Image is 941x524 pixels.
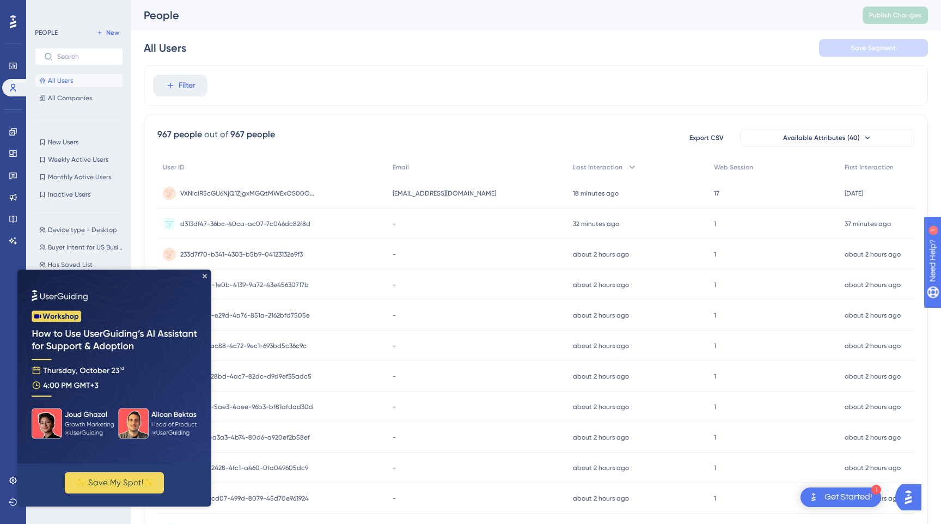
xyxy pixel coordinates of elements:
time: about 2 hours ago [573,434,629,441]
div: Close Preview [185,4,190,9]
time: about 2 hours ago [845,251,901,258]
time: [DATE] [845,190,863,197]
div: 1 [76,5,79,14]
div: PEOPLE [35,28,58,37]
span: 1 [714,311,716,320]
button: Monthly Active Users [35,170,123,184]
span: 062317ed-2428-4fc1-a460-0fa049605dc9 [180,464,308,472]
span: Inactive Users [48,190,90,199]
span: 1 [714,220,716,228]
span: Need Help? [26,3,68,16]
span: - [393,464,396,472]
time: about 2 hours ago [573,342,629,350]
div: All Users [144,40,186,56]
span: 1 [714,372,716,381]
span: Email [393,163,409,172]
span: [EMAIL_ADDRESS][DOMAIN_NAME] [393,189,496,198]
span: 82bed4a8-1e0b-4139-9a72-43e45630717b [180,281,309,289]
div: Get Started! [824,491,872,503]
time: about 2 hours ago [573,251,629,258]
button: Save Segment [819,39,928,57]
span: 964ddca6-5ae3-4aee-96b3-bf81afdad30d [180,403,313,411]
span: dd371374-28bd-4ac7-82dc-d9d9ef35adc5 [180,372,311,381]
span: Publish Changes [869,11,921,20]
span: Has Saved List [48,260,93,269]
time: 18 minutes ago [573,190,619,197]
span: All Companies [48,94,92,102]
time: about 2 hours ago [845,434,901,441]
span: First Interaction [845,163,894,172]
span: 4ada45af-e29d-4a76-851a-2162bfd7505e [180,311,310,320]
span: All Users [48,76,73,85]
span: - [393,250,396,259]
time: about 2 hours ago [573,403,629,411]
div: 967 people [157,128,202,141]
span: 11c7d384-ac88-4c72-9ec1-693bd5c36c9c [180,342,307,350]
button: Buyer Intent for US Business [35,241,130,254]
time: about 2 hours ago [845,464,901,472]
span: Monthly Active Users [48,173,111,181]
button: New [93,26,123,39]
span: 1 [714,494,716,503]
span: - [393,220,396,228]
span: - [393,433,396,442]
span: - [393,342,396,350]
button: Device type - Desktop [35,223,130,236]
span: New Users [48,138,78,147]
time: about 2 hours ago [845,403,901,411]
input: Search [57,53,114,60]
span: 1 [714,403,716,411]
span: Save Segment [851,44,896,52]
button: Export CSV [679,129,734,147]
time: 37 minutes ago [845,220,891,228]
span: 1 [714,342,716,350]
span: 17 [714,189,719,198]
button: New Users [35,136,123,149]
span: - [393,494,396,503]
span: - [393,311,396,320]
span: d313df47-36bc-40ca-ac07-7c046dc82f8d [180,220,310,228]
iframe: UserGuiding AI Assistant Launcher [895,481,928,514]
time: about 2 hours ago [573,495,629,502]
div: Open Get Started! checklist, remaining modules: 1 [801,488,881,507]
span: Device type - Desktop [48,226,117,234]
span: Buyer Intent for US Business [48,243,125,252]
span: Last Interaction [573,163,622,172]
span: b5c4a12f-cd07-499d-8079-45d70e961924 [180,494,309,503]
span: User ID [163,163,185,172]
span: 1 [714,281,716,289]
time: about 2 hours ago [573,464,629,472]
time: about 2 hours ago [845,312,901,319]
span: VXNlclR5cGU6NjQ1ZjgxMGQtMWExOS00ODEwLWE2NDAtMDhlYzYxZDBiZjYw [180,189,316,198]
div: People [144,8,835,23]
button: ✨ Save My Spot!✨ [47,203,146,224]
div: 1 [871,485,881,495]
time: about 2 hours ago [845,342,901,350]
time: about 2 hours ago [573,281,629,289]
div: 967 people [230,128,275,141]
div: out of [204,128,228,141]
time: 32 minutes ago [573,220,619,228]
button: Weekly Active Users [35,153,123,166]
time: about 2 hours ago [573,312,629,319]
span: - [393,372,396,381]
time: about 2 hours ago [845,373,901,380]
button: Filter [153,75,207,96]
img: launcher-image-alternative-text [807,491,820,504]
span: 1 [714,464,716,472]
span: 233d7f70-b341-4303-b5b9-04123132e9f3 [180,250,303,259]
span: 65d167aa-a3a3-4b74-80d6-a920ef2b58ef [180,433,310,442]
span: 1 [714,433,716,442]
span: Export CSV [689,133,724,142]
span: New [106,28,119,37]
span: Weekly Active Users [48,155,108,164]
button: Available Attributes (40) [740,129,914,147]
span: Web Session [714,163,753,172]
button: Inactive Users [35,188,123,201]
button: All Users [35,74,123,87]
span: Available Attributes (40) [783,133,860,142]
button: All Companies [35,92,123,105]
span: 1 [714,250,716,259]
time: about 2 hours ago [845,281,901,289]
